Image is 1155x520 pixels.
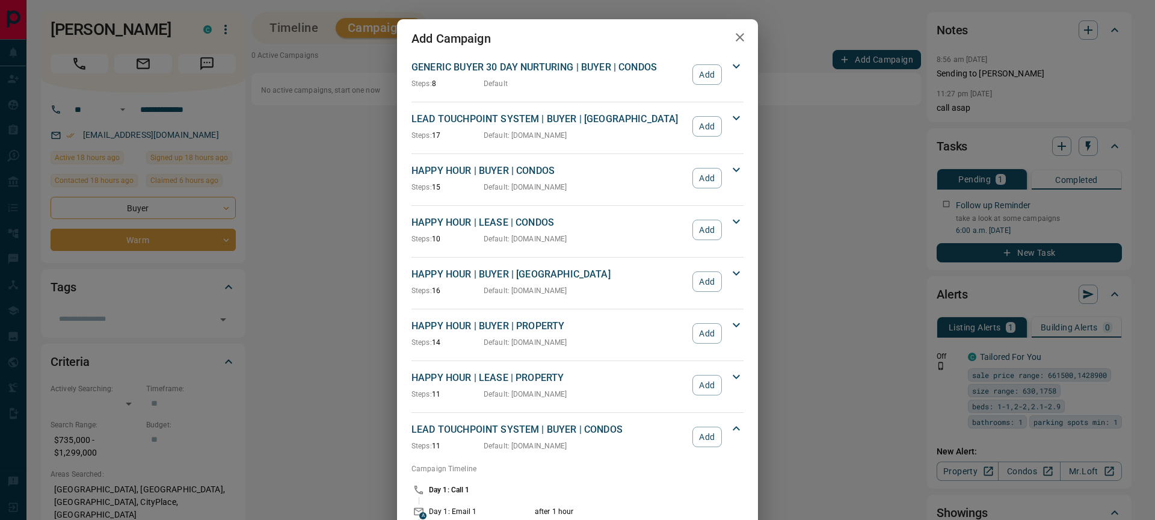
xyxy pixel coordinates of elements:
p: Campaign Timeline [411,463,744,474]
div: HAPPY HOUR | LEASE | PROPERTYSteps:11Default: [DOMAIN_NAME]Add [411,368,744,402]
button: Add [692,427,722,447]
p: 17 [411,130,484,141]
p: Default : [DOMAIN_NAME] [484,389,567,400]
p: HAPPY HOUR | BUYER | CONDOS [411,164,686,178]
p: Default : [DOMAIN_NAME] [484,285,567,296]
p: 15 [411,182,484,193]
button: Add [692,168,722,188]
p: after 1 hour [535,506,706,517]
span: A [419,512,427,519]
button: Add [692,375,722,395]
h2: Add Campaign [397,19,505,58]
p: GENERIC BUYER 30 DAY NURTURING | BUYER | CONDOS [411,60,686,75]
span: Steps: [411,183,432,191]
p: LEAD TOUCHPOINT SYSTEM | BUYER | CONDOS [411,422,686,437]
p: Default [484,78,508,89]
div: GENERIC BUYER 30 DAY NURTURING | BUYER | CONDOSSteps:8DefaultAdd [411,58,744,91]
p: Default : [DOMAIN_NAME] [484,130,567,141]
p: Default : [DOMAIN_NAME] [484,441,567,451]
p: 14 [411,337,484,348]
p: 11 [411,389,484,400]
p: 10 [411,234,484,244]
span: Steps: [411,131,432,140]
div: LEAD TOUCHPOINT SYSTEM | BUYER | [GEOGRAPHIC_DATA]Steps:17Default: [DOMAIN_NAME]Add [411,110,744,143]
p: 16 [411,285,484,296]
button: Add [692,323,722,344]
span: Steps: [411,442,432,450]
div: HAPPY HOUR | BUYER | [GEOGRAPHIC_DATA]Steps:16Default: [DOMAIN_NAME]Add [411,265,744,299]
button: Add [692,220,722,240]
p: HAPPY HOUR | BUYER | [GEOGRAPHIC_DATA] [411,267,686,282]
span: Steps: [411,286,432,295]
p: Default : [DOMAIN_NAME] [484,182,567,193]
span: Steps: [411,338,432,347]
span: Steps: [411,235,432,243]
p: LEAD TOUCHPOINT SYSTEM | BUYER | [GEOGRAPHIC_DATA] [411,112,686,126]
p: Day 1: Call 1 [429,484,532,495]
div: HAPPY HOUR | BUYER | CONDOSSteps:15Default: [DOMAIN_NAME]Add [411,161,744,195]
span: Steps: [411,390,432,398]
div: LEAD TOUCHPOINT SYSTEM | BUYER | CONDOSSteps:11Default: [DOMAIN_NAME]Add [411,420,744,454]
div: HAPPY HOUR | BUYER | PROPERTYSteps:14Default: [DOMAIN_NAME]Add [411,317,744,350]
button: Add [692,64,722,85]
span: Steps: [411,79,432,88]
div: HAPPY HOUR | LEASE | CONDOSSteps:10Default: [DOMAIN_NAME]Add [411,213,744,247]
button: Add [692,271,722,292]
p: Default : [DOMAIN_NAME] [484,337,567,348]
p: Day 1: Email 1 [429,506,532,517]
p: Default : [DOMAIN_NAME] [484,234,567,244]
button: Add [692,116,722,137]
p: HAPPY HOUR | LEASE | CONDOS [411,215,686,230]
p: 8 [411,78,484,89]
p: 11 [411,441,484,451]
p: HAPPY HOUR | BUYER | PROPERTY [411,319,686,333]
p: HAPPY HOUR | LEASE | PROPERTY [411,371,686,385]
